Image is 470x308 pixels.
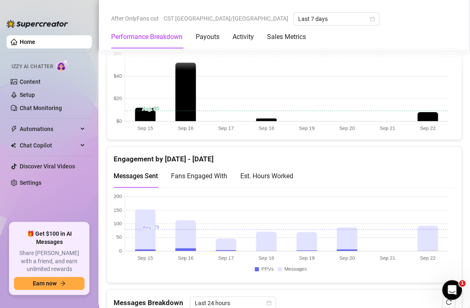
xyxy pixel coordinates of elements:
[20,163,75,170] a: Discover Viral Videos
[114,147,455,164] div: Engagement by [DATE] - [DATE]
[233,32,254,42] div: Activity
[60,280,66,286] span: arrow-right
[370,16,375,21] span: calendar
[20,78,41,85] a: Content
[14,249,84,274] span: Share [PERSON_NAME] with a friend, and earn unlimited rewards
[267,32,306,42] div: Sales Metrics
[20,139,78,152] span: Chat Copilot
[11,63,53,71] span: Izzy AI Chatter
[20,92,35,98] a: Setup
[298,13,374,25] span: Last 7 days
[111,12,159,25] span: After OnlyFans cut
[171,172,227,179] span: Fans Engaged With
[20,122,78,136] span: Automations
[164,12,288,25] span: CST [GEOGRAPHIC_DATA]/[GEOGRAPHIC_DATA]
[20,39,35,45] a: Home
[7,20,68,28] img: logo-BBDzfeDw.svg
[33,280,57,287] span: Earn now
[114,172,158,179] span: Messages Sent
[459,280,465,287] span: 1
[11,126,17,132] span: thunderbolt
[196,32,219,42] div: Payouts
[240,170,293,181] div: Est. Hours Worked
[267,300,272,305] span: calendar
[20,105,62,111] a: Chat Monitoring
[11,143,16,148] img: Chat Copilot
[20,179,41,186] a: Settings
[14,230,84,246] span: 🎁 Get $100 in AI Messages
[56,60,69,71] img: AI Chatter
[111,32,183,42] div: Performance Breakdown
[446,299,452,305] span: reload
[442,280,462,300] iframe: Intercom live chat
[14,277,84,290] button: Earn nowarrow-right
